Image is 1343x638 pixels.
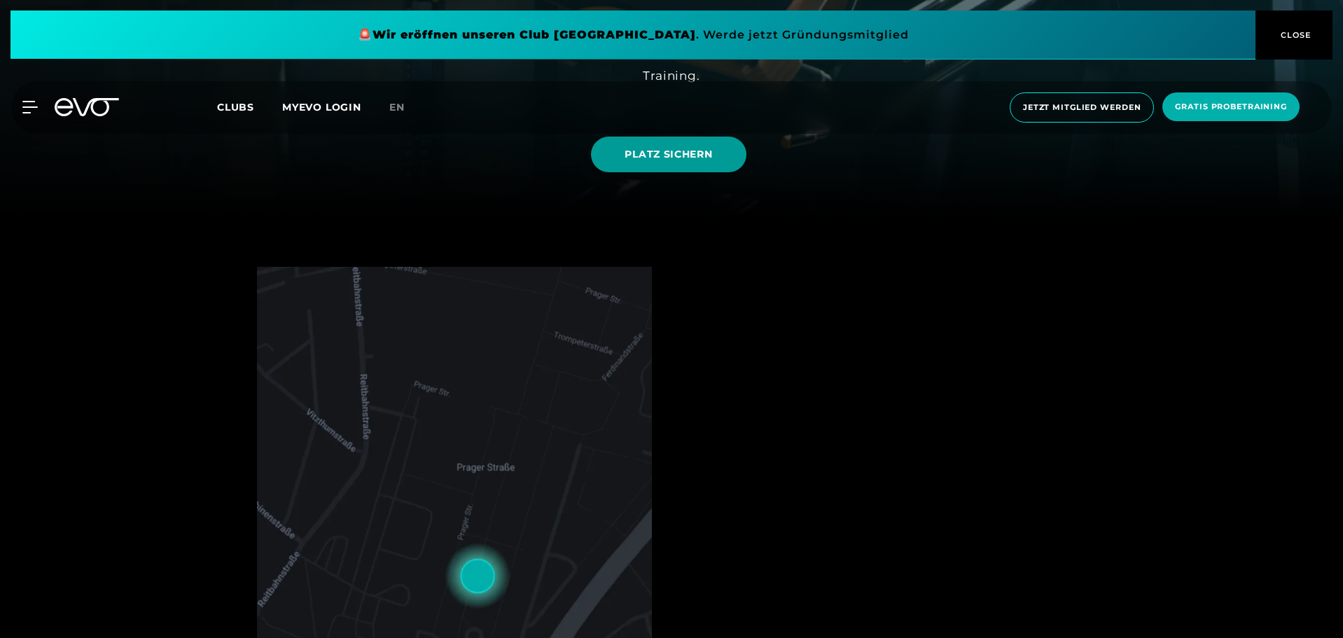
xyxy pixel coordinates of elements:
span: Gratis Probetraining [1175,101,1287,113]
a: PLATZ SICHERN [591,137,746,172]
a: Jetzt Mitglied werden [1005,92,1158,123]
span: Clubs [217,101,254,113]
button: CLOSE [1255,11,1332,60]
span: PLATZ SICHERN [625,147,712,162]
a: en [389,99,422,116]
a: MYEVO LOGIN [282,101,361,113]
span: en [389,101,405,113]
span: Jetzt Mitglied werden [1023,102,1141,113]
a: Gratis Probetraining [1158,92,1304,123]
span: CLOSE [1277,29,1311,41]
a: Clubs [217,100,282,113]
